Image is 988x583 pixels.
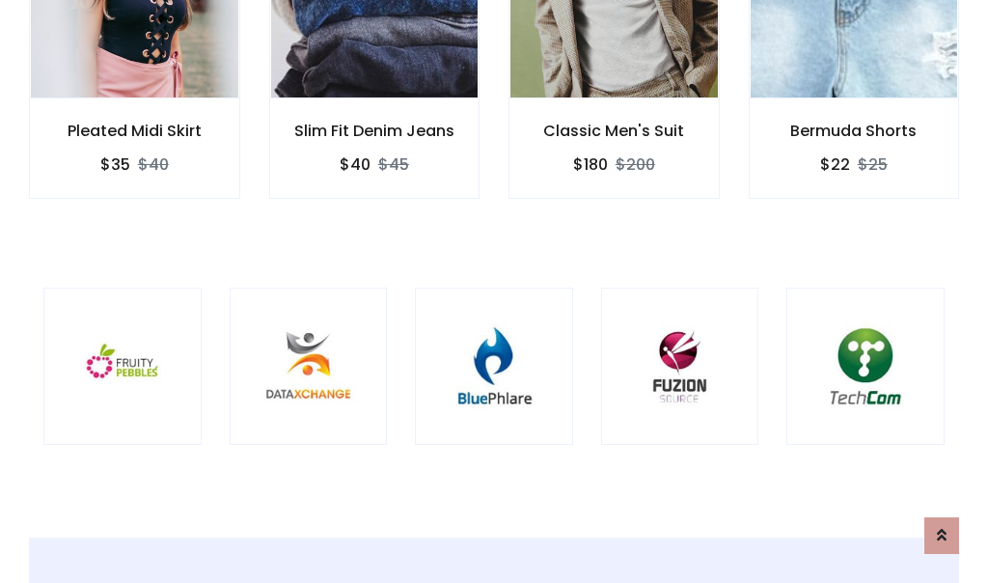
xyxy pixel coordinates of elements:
[820,155,850,174] h6: $22
[509,122,719,140] h6: Classic Men's Suit
[750,122,959,140] h6: Bermuda Shorts
[378,153,409,176] del: $45
[340,155,370,174] h6: $40
[138,153,169,176] del: $40
[270,122,480,140] h6: Slim Fit Denim Jeans
[858,153,888,176] del: $25
[30,122,239,140] h6: Pleated Midi Skirt
[616,153,655,176] del: $200
[573,155,608,174] h6: $180
[100,155,130,174] h6: $35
